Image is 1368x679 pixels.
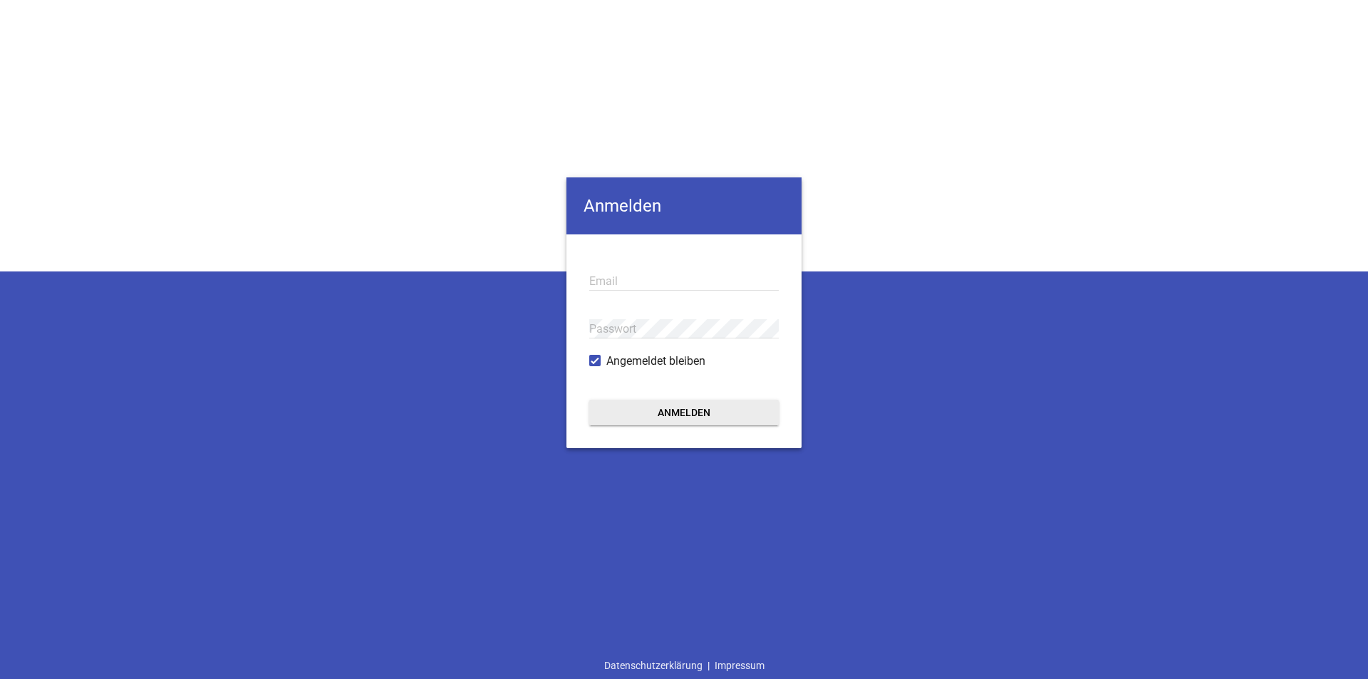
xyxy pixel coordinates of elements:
a: Impressum [710,652,769,679]
a: Datenschutzerklärung [599,652,708,679]
button: Anmelden [589,400,779,425]
span: Angemeldet bleiben [606,353,705,370]
h4: Anmelden [566,177,802,234]
div: | [599,652,769,679]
